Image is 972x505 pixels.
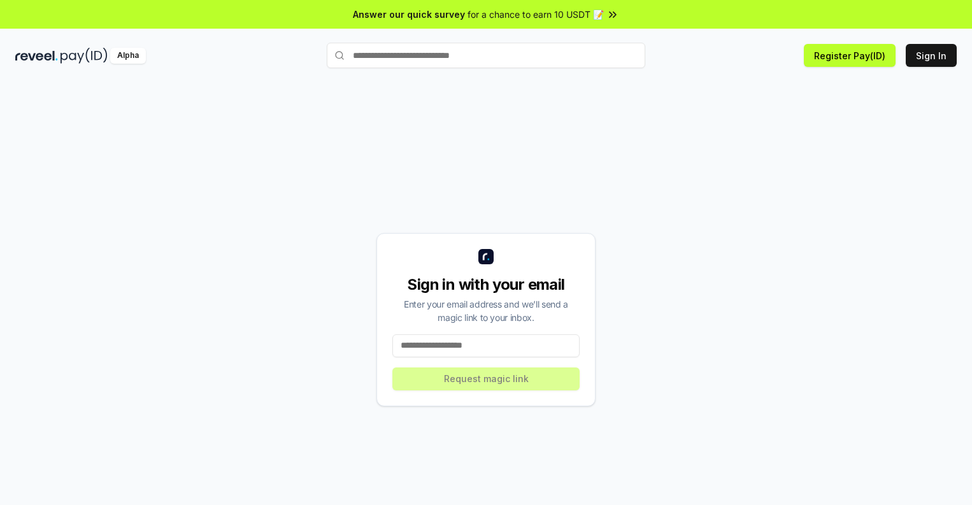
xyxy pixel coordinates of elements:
button: Sign In [906,44,957,67]
img: reveel_dark [15,48,58,64]
div: Alpha [110,48,146,64]
img: pay_id [61,48,108,64]
button: Register Pay(ID) [804,44,896,67]
span: Answer our quick survey [353,8,465,21]
span: for a chance to earn 10 USDT 📝 [468,8,604,21]
div: Enter your email address and we’ll send a magic link to your inbox. [392,297,580,324]
div: Sign in with your email [392,274,580,295]
img: logo_small [478,249,494,264]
